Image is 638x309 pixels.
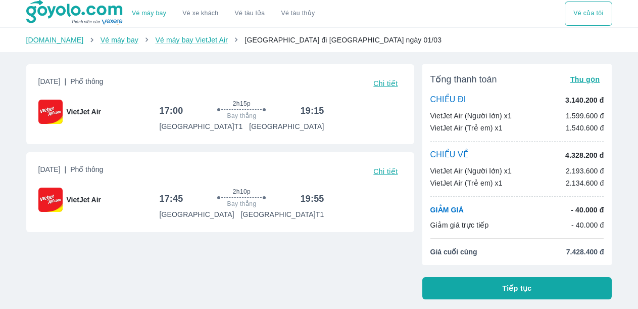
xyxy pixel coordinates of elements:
[430,220,489,230] p: Giảm giá trực tiếp
[70,165,103,173] span: Phổ thông
[430,123,503,133] p: VietJet Air (Trẻ em) x1
[422,277,612,299] button: Tiếp tục
[67,107,101,117] span: VietJet Air
[570,75,600,83] span: Thu gọn
[430,150,469,161] p: CHIỀU VỀ
[430,111,512,121] p: VietJet Air (Người lớn) x1
[301,105,324,117] h6: 19:15
[373,79,398,87] span: Chi tiết
[244,36,441,44] span: [GEOGRAPHIC_DATA] đi [GEOGRAPHIC_DATA] ngày 01/03
[159,121,242,131] p: [GEOGRAPHIC_DATA] T1
[65,77,67,85] span: |
[67,195,101,205] span: VietJet Air
[233,100,251,108] span: 2h15p
[369,76,402,91] button: Chi tiết
[159,105,183,117] h6: 17:00
[132,10,166,17] a: Vé máy bay
[26,35,612,45] nav: breadcrumb
[430,73,497,85] span: Tổng thanh toán
[249,121,324,131] p: [GEOGRAPHIC_DATA]
[101,36,138,44] a: Vé máy bay
[565,95,604,105] p: 3.140.200 đ
[566,123,604,133] p: 1.540.600 đ
[26,36,84,44] a: [DOMAIN_NAME]
[430,205,464,215] p: GIẢM GIÁ
[233,188,251,196] span: 2h10p
[571,220,604,230] p: - 40.000 đ
[227,112,257,120] span: Bay thẳng
[301,193,324,205] h6: 19:55
[159,193,183,205] h6: 17:45
[566,247,604,257] span: 7.428.400 đ
[430,166,512,176] p: VietJet Air (Người lớn) x1
[430,178,503,188] p: VietJet Air (Trẻ em) x1
[369,164,402,179] button: Chi tiết
[566,166,604,176] p: 2.193.600 đ
[566,178,604,188] p: 2.134.600 đ
[503,283,532,293] span: Tiếp tục
[227,2,273,26] a: Vé tàu lửa
[38,164,104,179] span: [DATE]
[566,111,604,121] p: 1.599.600 đ
[430,95,466,106] p: CHIỀU ĐI
[155,36,227,44] a: Vé máy bay VietJet Air
[159,209,234,219] p: [GEOGRAPHIC_DATA]
[70,77,103,85] span: Phổ thông
[565,2,612,26] button: Vé của tôi
[241,209,324,219] p: [GEOGRAPHIC_DATA] T1
[430,247,477,257] span: Giá cuối cùng
[566,72,604,86] button: Thu gọn
[571,205,604,215] p: - 40.000 đ
[565,2,612,26] div: choose transportation mode
[373,167,398,175] span: Chi tiết
[38,76,104,91] span: [DATE]
[227,200,257,208] span: Bay thẳng
[273,2,323,26] button: Vé tàu thủy
[124,2,323,26] div: choose transportation mode
[565,150,604,160] p: 4.328.200 đ
[65,165,67,173] span: |
[182,10,218,17] a: Vé xe khách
